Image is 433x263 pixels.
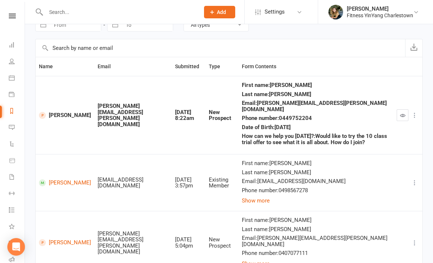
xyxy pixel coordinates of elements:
[209,237,235,249] div: New Prospect
[44,7,194,17] input: Search...
[242,226,390,233] div: Last name : [PERSON_NAME]
[9,70,25,87] a: Calendar
[9,87,25,103] a: Payments
[7,238,25,256] div: Open Intercom Messenger
[239,57,393,76] th: Form Contents
[9,219,25,235] a: What's New
[209,177,235,189] div: Existing Member
[217,9,226,15] span: Add
[9,103,25,120] a: Reports
[175,109,202,121] div: [DATE] 8:22am
[36,57,94,76] th: Name
[242,124,390,131] div: Date of Birth : [DATE]
[205,57,239,76] th: Type
[204,6,235,18] button: Add
[39,179,91,186] a: [PERSON_NAME]
[242,178,390,185] div: Email : [EMAIL_ADDRESS][DOMAIN_NAME]
[242,169,390,176] div: Last name : [PERSON_NAME]
[39,112,91,119] span: [PERSON_NAME]
[242,91,390,98] div: Last name : [PERSON_NAME]
[94,57,172,76] th: Email
[50,19,101,31] input: From
[242,217,390,223] div: First name : [PERSON_NAME]
[242,235,390,247] div: Email : [PERSON_NAME][EMAIL_ADDRESS][PERSON_NAME][DOMAIN_NAME]
[36,39,405,57] input: Search by name or email
[98,177,168,189] div: [EMAIL_ADDRESS][DOMAIN_NAME]
[9,153,25,169] a: Product Sales
[9,54,25,70] a: People
[242,187,390,194] div: Phone number : 0498567278
[242,82,390,88] div: First name : [PERSON_NAME]
[39,239,91,246] a: [PERSON_NAME]
[242,133,390,145] div: How can we help you [DATE]? : Would like to try the 10 class trial offer to see what it is all ab...
[242,115,390,121] div: Phone number : 0449752204
[242,196,270,205] button: Show more
[98,103,168,127] div: [PERSON_NAME][EMAIL_ADDRESS][PERSON_NAME][DOMAIN_NAME]
[209,109,235,121] div: New Prospect
[98,231,168,255] div: [PERSON_NAME][EMAIL_ADDRESS][PERSON_NAME][DOMAIN_NAME]
[347,6,413,12] div: [PERSON_NAME]
[175,177,202,189] div: [DATE] 3:57pm
[9,235,25,252] a: General attendance kiosk mode
[175,237,202,249] div: [DATE] 5:04pm
[242,250,390,256] div: Phone number : 0407077111
[242,160,390,167] div: First name : [PERSON_NAME]
[122,19,173,31] input: To
[265,4,285,20] span: Settings
[172,57,205,76] th: Submitted
[328,5,343,19] img: thumb_image1684727916.png
[9,37,25,54] a: Dashboard
[242,100,390,112] div: Email : [PERSON_NAME][EMAIL_ADDRESS][PERSON_NAME][DOMAIN_NAME]
[347,12,413,19] div: Fitness YinYang Charlestown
